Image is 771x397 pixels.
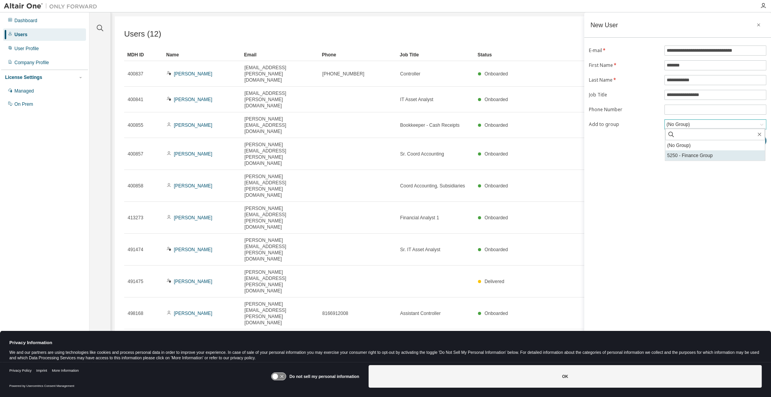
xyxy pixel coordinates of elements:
[14,45,39,52] div: User Profile
[589,47,660,54] label: E-mail
[400,247,440,253] span: Sr. IT Asset Analyst
[400,183,465,189] span: Coord Accounting, Subsidiaries
[174,215,213,220] a: [PERSON_NAME]
[665,120,766,129] div: (No Group)
[14,31,27,38] div: Users
[322,310,348,317] span: 8166912008
[128,247,143,253] span: 491474
[244,173,315,198] span: [PERSON_NAME][EMAIL_ADDRESS][PERSON_NAME][DOMAIN_NAME]
[244,142,315,166] span: [PERSON_NAME][EMAIL_ADDRESS][PERSON_NAME][DOMAIN_NAME]
[128,96,143,103] span: 400841
[174,97,213,102] a: [PERSON_NAME]
[14,88,34,94] div: Managed
[174,122,213,128] a: [PERSON_NAME]
[174,71,213,77] a: [PERSON_NAME]
[128,151,143,157] span: 400857
[665,120,691,129] div: (No Group)
[589,107,660,113] label: Phone Number
[485,71,508,77] span: Onboarded
[485,247,508,252] span: Onboarded
[128,122,143,128] span: 400855
[244,237,315,262] span: [PERSON_NAME][EMAIL_ADDRESS][PERSON_NAME][DOMAIN_NAME]
[478,49,717,61] div: Status
[128,310,143,317] span: 498168
[174,247,213,252] a: [PERSON_NAME]
[5,74,42,80] div: License Settings
[244,301,315,326] span: [PERSON_NAME][EMAIL_ADDRESS][PERSON_NAME][DOMAIN_NAME]
[400,122,460,128] span: Bookkeeper - Cash Receipts
[14,101,33,107] div: On Prem
[400,310,441,317] span: Assistant Controller
[128,183,143,189] span: 400858
[400,215,439,221] span: Financial Analyst 1
[128,71,143,77] span: 400837
[174,151,213,157] a: [PERSON_NAME]
[14,17,37,24] div: Dashboard
[174,279,213,284] a: [PERSON_NAME]
[322,71,364,77] span: [PHONE_NUMBER]
[14,59,49,66] div: Company Profile
[400,49,471,61] div: Job Title
[485,279,504,284] span: Delivered
[589,62,660,68] label: First Name
[589,121,660,128] label: Add to group
[485,151,508,157] span: Onboarded
[244,49,316,61] div: Email
[400,151,444,157] span: Sr. Coord Accounting
[174,183,213,189] a: [PERSON_NAME]
[400,71,420,77] span: Controller
[400,96,433,103] span: IT Asset Analyst
[124,30,161,38] span: Users (12)
[485,311,508,316] span: Onboarded
[322,49,393,61] div: Phone
[244,65,315,83] span: [EMAIL_ADDRESS][PERSON_NAME][DOMAIN_NAME]
[244,90,315,109] span: [EMAIL_ADDRESS][PERSON_NAME][DOMAIN_NAME]
[485,97,508,102] span: Onboarded
[485,183,508,189] span: Onboarded
[128,215,143,221] span: 413273
[589,92,660,98] label: Job Title
[589,77,660,83] label: Last Name
[166,49,238,61] div: Name
[485,215,508,220] span: Onboarded
[590,22,618,28] div: New User
[485,122,508,128] span: Onboarded
[244,116,315,135] span: [PERSON_NAME][EMAIL_ADDRESS][DOMAIN_NAME]
[127,49,160,61] div: MDH ID
[174,311,213,316] a: [PERSON_NAME]
[244,205,315,230] span: [PERSON_NAME][EMAIL_ADDRESS][PERSON_NAME][DOMAIN_NAME]
[128,278,143,285] span: 491475
[244,269,315,294] span: [PERSON_NAME][EMAIL_ADDRESS][PERSON_NAME][DOMAIN_NAME]
[4,2,101,10] img: Altair One
[665,140,765,150] li: (No Group)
